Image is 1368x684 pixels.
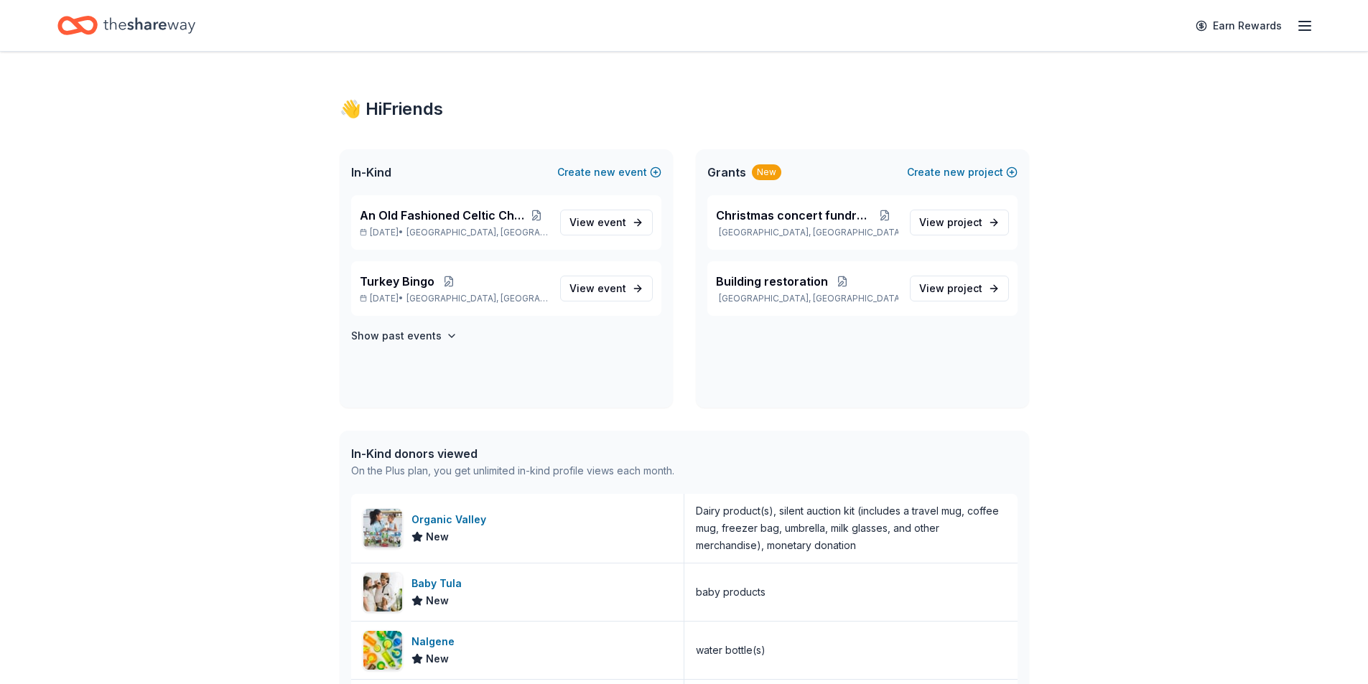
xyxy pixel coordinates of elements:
[411,633,460,650] div: Nalgene
[340,98,1029,121] div: 👋 Hi Friends
[406,293,548,304] span: [GEOGRAPHIC_DATA], [GEOGRAPHIC_DATA]
[360,273,434,290] span: Turkey Bingo
[597,282,626,294] span: event
[557,164,661,181] button: Createnewevent
[716,273,828,290] span: Building restoration
[363,509,402,548] img: Image for Organic Valley
[411,575,467,592] div: Baby Tula
[351,462,674,479] div: On the Plus plan, you get unlimited in-kind profile views each month.
[360,227,549,238] p: [DATE] •
[716,207,872,224] span: Christmas concert fundraiser
[910,210,1009,235] a: View project
[594,164,615,181] span: new
[696,502,1006,554] div: Dairy product(s), silent auction kit (includes a travel mug, coffee mug, freezer bag, umbrella, m...
[560,210,653,235] a: View event
[363,631,402,670] img: Image for Nalgene
[752,164,781,180] div: New
[426,592,449,609] span: New
[947,216,982,228] span: project
[944,164,965,181] span: new
[716,227,898,238] p: [GEOGRAPHIC_DATA], [GEOGRAPHIC_DATA]
[947,282,982,294] span: project
[716,293,898,304] p: [GEOGRAPHIC_DATA], [GEOGRAPHIC_DATA]
[351,164,391,181] span: In-Kind
[907,164,1018,181] button: Createnewproject
[919,280,982,297] span: View
[360,293,549,304] p: [DATE] •
[360,207,525,224] span: An Old Fashioned Celtic Christmas
[351,445,674,462] div: In-Kind donors viewed
[560,276,653,301] a: View event
[919,214,982,231] span: View
[569,280,626,297] span: View
[707,164,746,181] span: Grants
[406,227,548,238] span: [GEOGRAPHIC_DATA], [GEOGRAPHIC_DATA]
[426,650,449,667] span: New
[351,327,442,345] h4: Show past events
[57,9,195,42] a: Home
[363,573,402,612] img: Image for Baby Tula
[597,216,626,228] span: event
[696,584,766,601] div: baby products
[910,276,1009,301] a: View project
[351,327,457,345] button: Show past events
[1187,13,1290,39] a: Earn Rewards
[569,214,626,231] span: View
[426,528,449,545] span: New
[411,511,492,528] div: Organic Valley
[696,642,766,659] div: water bottle(s)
